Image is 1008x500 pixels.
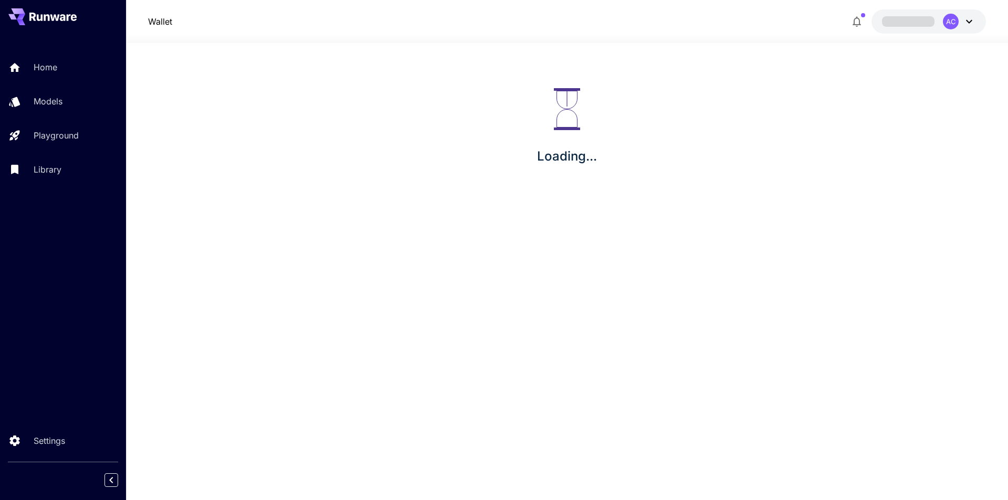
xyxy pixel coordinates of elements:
button: AC [871,9,986,34]
nav: breadcrumb [148,15,172,28]
p: Home [34,61,57,73]
p: Playground [34,129,79,142]
p: Models [34,95,62,108]
div: Collapse sidebar [112,471,126,490]
button: Collapse sidebar [104,473,118,487]
p: Library [34,163,61,176]
p: Loading... [537,147,597,166]
div: AC [943,14,959,29]
a: Wallet [148,15,172,28]
p: Settings [34,434,65,447]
